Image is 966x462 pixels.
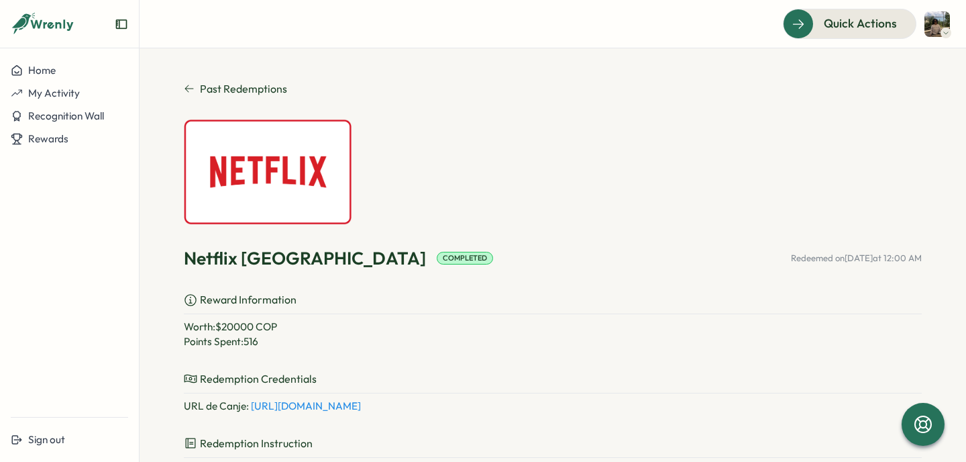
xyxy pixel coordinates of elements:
span: Sign out [28,433,65,446]
a: Past Redemptions [184,81,922,97]
a: [URL][DOMAIN_NAME] [251,400,361,412]
p: Worth: $ 20000 COP [184,320,922,334]
span: Recognition Wall [28,109,104,122]
p: Redemption Instruction [184,435,922,458]
p: Redemption Credentials [184,371,922,394]
p: Redeemed on [DATE] at 12:00 AM [791,252,922,265]
p: Points Spent: 516 [184,334,922,349]
img: Valery Marimon [924,11,950,37]
img: Netflix Colombia [184,119,352,225]
span: Quick Actions [824,15,897,32]
p: Reward Information [184,291,922,314]
p: Netflix [GEOGRAPHIC_DATA] [184,246,426,270]
p: URL de Canje : [184,399,922,414]
button: Expand sidebar [115,17,128,31]
button: Quick Actions [783,9,916,38]
div: Completed [437,252,493,265]
span: Home [28,64,56,77]
span: Past Redemptions [200,81,287,97]
span: My Activity [28,87,80,99]
span: Rewards [28,132,68,145]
